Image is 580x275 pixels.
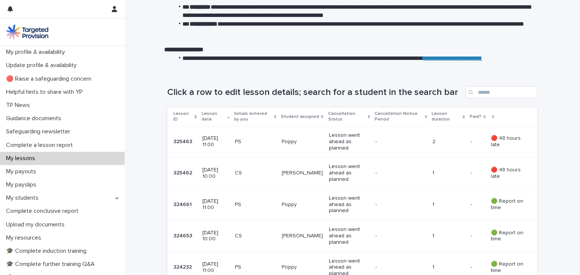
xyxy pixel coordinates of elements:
p: CS [235,170,276,176]
p: PS [235,264,276,270]
p: 2 [432,139,464,145]
p: [DATE] 10:00 [202,230,229,243]
p: 🟢 Report on time [491,198,525,211]
p: 325462 [173,168,194,176]
p: - [375,139,417,145]
p: Lesson duration [432,110,461,124]
p: TP News [3,102,36,109]
p: - [470,137,474,145]
p: - [470,231,474,239]
p: My students [3,194,45,202]
p: 1 [432,233,464,239]
tr: 324653324653 [DATE] 10:00CS[PERSON_NAME]Lesson went ahead as planned-1-- 🟢 Report on time [167,220,537,252]
p: [DATE] 11:00 [202,198,229,211]
p: - [375,170,417,176]
p: Upload my documents [3,221,71,228]
p: - [375,264,417,270]
p: My lessons [3,155,41,162]
p: [PERSON_NAME] [282,170,323,176]
p: 🟢 Report on time [491,261,525,274]
p: 🔴 48 hours late [491,167,525,180]
tr: 324661324661 [DATE] 11:00PSPoppyLesson went ahead as planned-1-- 🟢 Report on time [167,189,537,220]
p: 🟢 Report on time [491,230,525,243]
p: Lesson went ahead as planned [329,226,369,245]
p: [DATE] 11:00 [202,135,229,148]
p: Poppy [282,139,323,145]
p: Complete a lesson report [3,142,79,149]
p: 🔴 Raise a safeguarding concern [3,75,97,82]
p: [DATE] 11:00 [202,261,229,274]
p: 324232 [173,263,193,270]
p: Update profile & availability [3,62,83,69]
p: Cancellation Notice Period [375,110,423,124]
p: Guidance documents [3,115,67,122]
p: [PERSON_NAME] [282,233,323,239]
p: 1 [432,202,464,208]
p: Lesson went ahead as planned [329,195,369,214]
tr: 325462325462 [DATE] 10:00CS[PERSON_NAME]Lesson went ahead as planned-1-- 🔴 48 hours late [167,157,537,189]
p: CS [235,233,276,239]
p: My profile & availability [3,49,71,56]
p: My resources [3,234,47,241]
p: Safeguarding newsletter [3,128,76,135]
p: 324653 [173,231,194,239]
p: 🎓 Complete further training Q&A [3,261,101,268]
p: Cancellation Status [328,110,366,124]
p: - [375,202,417,208]
p: 324661 [173,200,193,208]
p: Lesson ID [173,110,193,124]
p: Helpful hints to share with YP [3,89,89,96]
p: 325463 [173,137,194,145]
p: [DATE] 10:00 [202,167,229,180]
p: My payouts [3,168,42,175]
h1: Click a row to edit lesson details; search for a student in the search bar [167,87,463,98]
p: - [470,200,474,208]
p: 1 [432,264,464,270]
p: Paid? [470,113,481,121]
img: M5nRWzHhSzIhMunXDL62 [6,24,48,40]
p: 🔴 48 hours late [491,135,525,148]
p: Initials entered by you [234,110,272,124]
p: - [470,263,474,270]
p: Student assigned [281,113,319,121]
p: 1 [432,170,464,176]
p: - [470,168,474,176]
p: Lesson went ahead as planned [329,132,369,151]
p: PS [235,202,276,208]
p: Poppy [282,264,323,270]
p: My payslips [3,181,42,188]
input: Search [466,86,537,98]
p: - [375,233,417,239]
p: 🎓 Complete induction training [3,247,93,255]
p: Lesson date [202,110,225,124]
p: Poppy [282,202,323,208]
p: Lesson went ahead as planned [329,163,369,182]
p: Complete conclusive report [3,208,85,215]
p: PS [235,139,276,145]
tr: 325463325463 [DATE] 11:00PSPoppyLesson went ahead as planned-2-- 🔴 48 hours late [167,126,537,157]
